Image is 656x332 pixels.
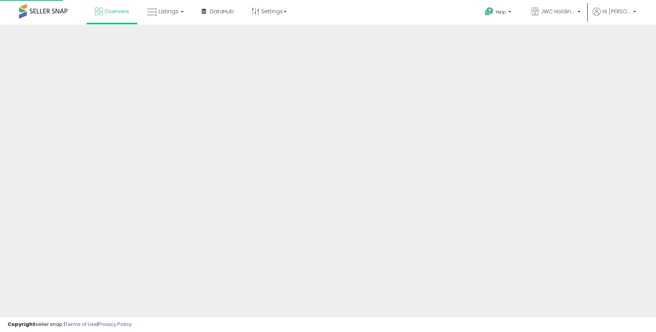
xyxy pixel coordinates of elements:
a: Help [479,1,519,25]
span: Overview [104,8,129,15]
a: Terms of Use [65,321,97,328]
span: Listings [159,8,178,15]
span: Hi [PERSON_NAME] [602,8,631,15]
div: seller snap | | [8,321,132,328]
i: Get Help [484,7,494,16]
strong: Copyright [8,321,35,328]
span: JWC Holdings [541,8,575,15]
a: Privacy Policy [98,321,132,328]
span: DataHub [210,8,234,15]
span: Help [496,9,506,15]
a: Hi [PERSON_NAME] [593,8,636,25]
